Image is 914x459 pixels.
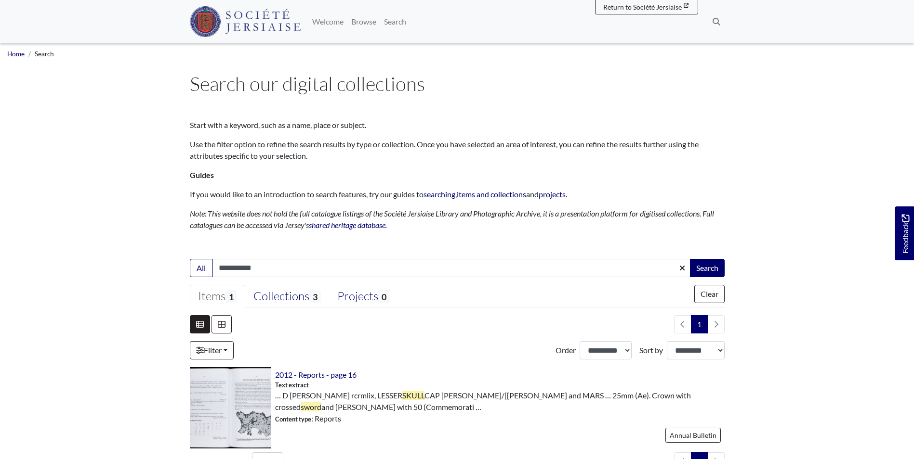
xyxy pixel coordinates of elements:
[275,370,357,379] a: 2012 - Reports - page 16
[190,4,301,39] a: Société Jersiaise logo
[190,6,301,37] img: Société Jersiaise
[347,12,380,31] a: Browse
[457,190,526,199] a: items and collections
[7,50,25,58] a: Home
[674,315,691,333] li: Previous page
[556,344,576,356] label: Order
[212,259,691,277] input: Enter one or more search terms...
[309,220,385,229] a: shared heritage database
[190,170,214,179] strong: Guides
[895,206,914,260] a: Would you like to provide feedback?
[190,72,725,95] h1: Search our digital collections
[690,259,725,277] button: Search
[402,391,424,400] span: SKULL
[253,289,321,304] div: Collections
[670,315,725,333] nav: pagination
[190,341,234,359] a: Filter
[35,50,54,58] span: Search
[337,289,390,304] div: Projects
[378,290,390,303] span: 0
[665,428,721,443] a: Annual Bulletin
[225,290,237,303] span: 1
[380,12,410,31] a: Search
[309,290,321,303] span: 3
[190,367,271,448] img: 2012 - Reports - page 16
[190,139,725,162] p: Use the filter option to refine the search results by type or collection. Once you have selected ...
[639,344,663,356] label: Sort by
[539,190,566,199] a: projects
[603,3,682,11] span: Return to Société Jersiaise
[900,215,911,254] span: Feedback
[691,315,708,333] span: Goto page 1
[275,390,725,413] span: … D [PERSON_NAME] rcrmlix, LESSER CAP [PERSON_NAME]/[[PERSON_NAME] and MARS … 25mm (Ae). Crown wi...
[694,285,725,303] button: Clear
[275,381,309,390] span: Text extract
[198,289,237,304] div: Items
[275,413,341,424] span: : Reports
[424,190,455,199] a: searching
[308,12,347,31] a: Welcome
[275,415,311,423] span: Content type
[190,259,213,277] button: All
[301,402,321,411] span: sword
[190,189,725,200] p: If you would like to an introduction to search features, try our guides to , and .
[190,119,725,131] p: Start with a keyword, such as a name, place or subject.
[190,209,714,229] em: Note: This website does not hold the full catalogue listings of the Société Jersiaise Library and...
